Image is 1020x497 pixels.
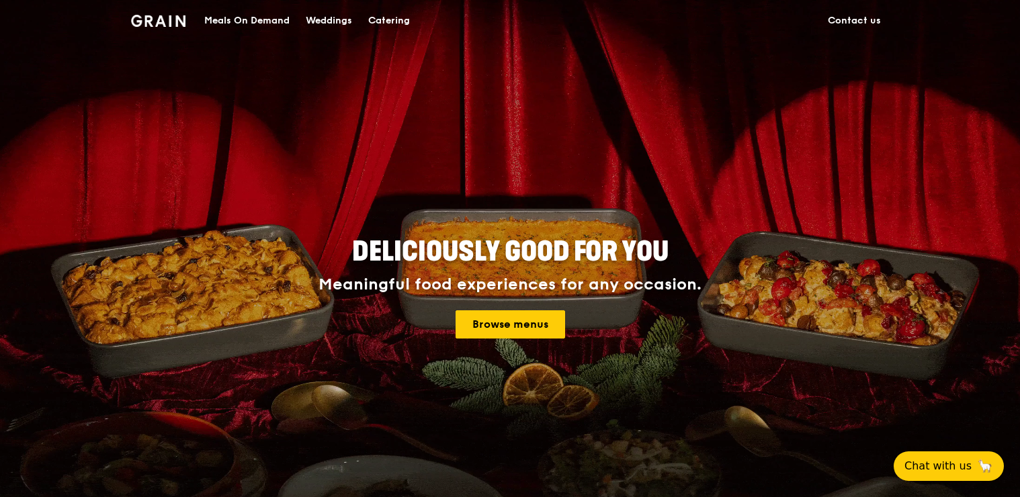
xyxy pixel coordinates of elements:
div: Weddings [306,1,352,41]
span: 🦙 [977,458,993,474]
img: Grain [131,15,185,27]
a: Contact us [820,1,889,41]
span: Chat with us [904,458,972,474]
div: Meals On Demand [204,1,290,41]
button: Chat with us🦙 [894,451,1004,481]
a: Weddings [298,1,360,41]
a: Browse menus [456,310,565,338]
div: Catering [368,1,410,41]
a: Catering [360,1,418,41]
